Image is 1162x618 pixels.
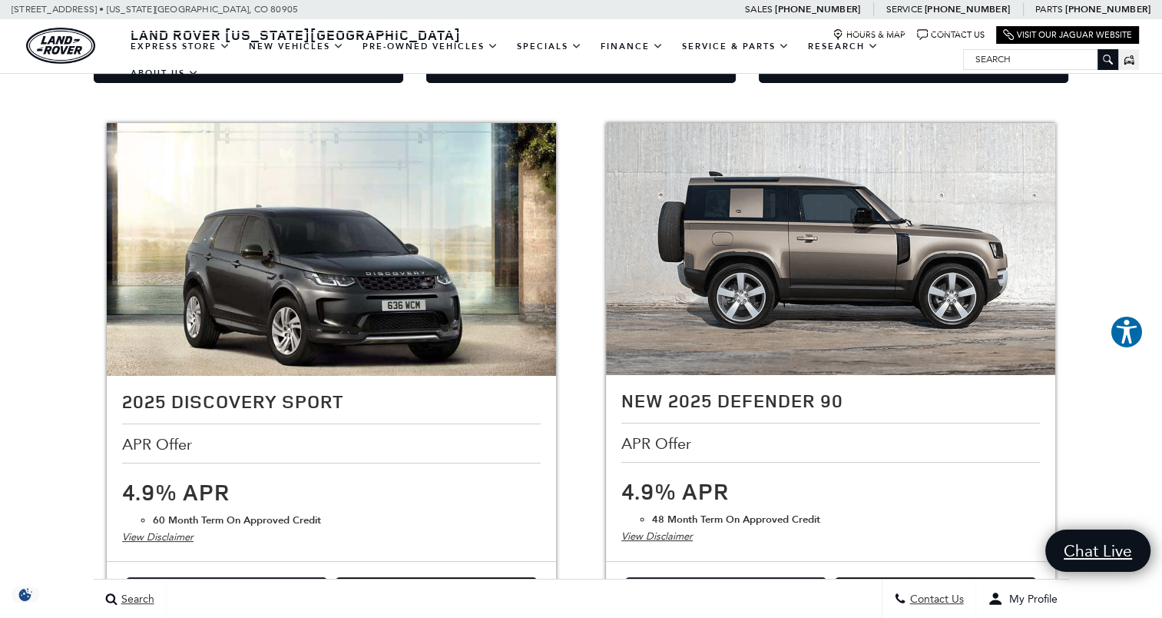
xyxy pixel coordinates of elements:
[118,593,154,606] span: Search
[835,577,1036,600] a: Get Your Price Now
[122,529,541,546] div: View Disclaimer
[121,25,470,44] a: Land Rover [US_STATE][GEOGRAPHIC_DATA]
[591,33,673,60] a: Finance
[886,4,922,15] span: Service
[240,33,353,60] a: New Vehicles
[1110,315,1144,349] button: Explore your accessibility options
[917,29,985,41] a: Contact Us
[745,4,773,15] span: Sales
[1045,530,1150,572] a: Chat Live
[606,123,1055,375] img: New 2025 Defender 90
[353,33,508,60] a: Pre-Owned Vehicles
[26,28,95,64] a: land-rover
[906,593,964,606] span: Contact Us
[1065,3,1150,15] a: [PHONE_NUMBER]
[621,435,695,452] span: APR Offer
[508,33,591,60] a: Specials
[153,513,321,527] span: 60 Month Term On Approved Credit
[122,476,230,507] span: 4.9% APR
[121,33,963,87] nav: Main Navigation
[12,4,298,15] a: [STREET_ADDRESS] • [US_STATE][GEOGRAPHIC_DATA], CO 80905
[673,33,799,60] a: Service & Parts
[107,123,556,376] img: 2025 Discovery Sport
[625,577,826,600] a: View Offer
[652,513,820,527] span: 48 Month Term On Approved Credit
[775,3,860,15] a: [PHONE_NUMBER]
[799,33,888,60] a: Research
[1035,4,1063,15] span: Parts
[1003,29,1132,41] a: Visit Our Jaguar Website
[1056,540,1140,561] span: Chat Live
[8,586,43,603] section: Click to Open Cookie Consent Modal
[1003,593,1058,606] span: My Profile
[925,3,1010,15] a: [PHONE_NUMBER]
[621,475,730,507] span: 4.9% APR
[976,580,1069,618] button: Open user profile menu
[1110,315,1144,352] aside: Accessibility Help Desk
[833,29,905,41] a: Hours & Map
[8,586,43,603] img: Opt-Out Icon
[122,391,541,411] h2: 2025 Discovery Sport
[964,50,1117,68] input: Search
[621,528,1040,545] div: View Disclaimer
[121,33,240,60] a: EXPRESS STORE
[126,577,327,600] a: View Offer
[26,28,95,64] img: Land Rover
[122,436,196,453] span: APR Offer
[131,25,461,44] span: Land Rover [US_STATE][GEOGRAPHIC_DATA]
[621,390,1040,410] h2: New 2025 Defender 90
[336,577,537,600] a: Get Your Price Now
[121,60,208,87] a: About Us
